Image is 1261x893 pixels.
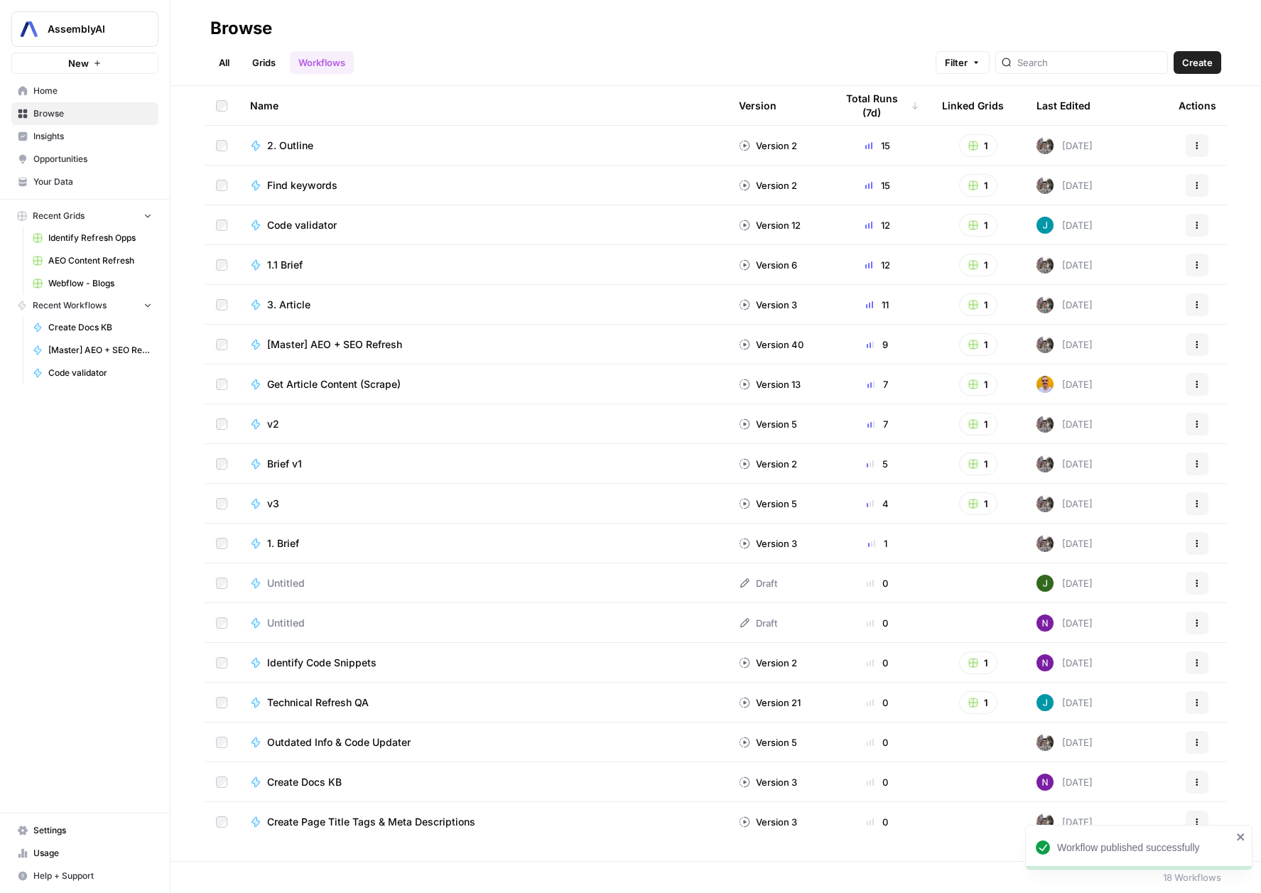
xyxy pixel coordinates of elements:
div: [DATE] [1037,535,1093,552]
div: [DATE] [1037,256,1093,274]
button: Workspace: AssemblyAI [11,11,158,47]
div: Version 6 [739,258,797,272]
span: 2. Outline [267,139,313,153]
a: 3. Article [250,298,716,312]
a: Untitled [250,616,716,630]
div: [DATE] [1037,615,1093,632]
a: Create Docs KB [250,775,716,789]
span: 1. Brief [267,536,299,551]
span: Recent Grids [33,210,85,222]
a: Settings [11,819,158,842]
span: Insights [33,130,152,143]
div: 12 [835,218,919,232]
span: Create [1182,55,1213,70]
span: Identify Code Snippets [267,656,377,670]
button: 1 [959,453,997,475]
div: Version 3 [739,298,797,312]
div: [DATE] [1037,137,1093,154]
button: 1 [959,691,997,714]
div: [DATE] [1037,217,1093,234]
img: kedmmdess6i2jj5txyq6cw0yj4oc [1037,615,1054,632]
a: Your Data [11,171,158,193]
button: Create [1174,51,1221,74]
span: Untitled [267,576,305,590]
span: Find keywords [267,178,337,193]
span: 1.1 Brief [267,258,303,272]
span: 3. Article [267,298,310,312]
div: [DATE] [1037,296,1093,313]
img: aykddn03nspp7mweza4af86apy8j [1037,694,1054,711]
div: 7 [835,417,919,431]
a: [Master] AEO + SEO Refresh [250,337,716,352]
div: 1 [835,536,919,551]
div: 0 [835,576,919,590]
button: Recent Grids [11,205,158,227]
span: Identify Refresh Opps [48,232,152,244]
span: New [68,56,89,70]
span: Create Docs KB [267,775,342,789]
a: Usage [11,842,158,865]
img: a2mlt6f1nb2jhzcjxsuraj5rj4vi [1037,177,1054,194]
a: Create Docs KB [26,316,158,339]
div: 9 [835,337,919,352]
a: All [210,51,238,74]
div: Total Runs (7d) [835,86,919,125]
div: [DATE] [1037,575,1093,592]
span: Webflow - Blogs [48,277,152,290]
div: Version 5 [739,417,797,431]
span: Your Data [33,175,152,188]
span: Create Docs KB [48,321,152,334]
img: aykddn03nspp7mweza4af86apy8j [1037,217,1054,234]
div: 15 [835,178,919,193]
span: Opportunities [33,153,152,166]
div: [DATE] [1037,813,1093,830]
span: Outdated Info & Code Updater [267,735,411,749]
a: Untitled [250,576,716,590]
button: 1 [959,373,997,396]
div: Version 3 [739,815,797,829]
a: AEO Content Refresh [26,249,158,272]
button: 1 [959,333,997,356]
a: v2 [250,417,716,431]
button: 1 [959,214,997,237]
div: [DATE] [1037,734,1093,751]
a: Identify Refresh Opps [26,227,158,249]
button: 1 [959,651,997,674]
div: 18 Workflows [1163,870,1221,884]
button: 1 [959,293,997,316]
img: a2mlt6f1nb2jhzcjxsuraj5rj4vi [1037,734,1054,751]
div: Version 40 [739,337,803,352]
span: Settings [33,824,152,837]
div: Linked Grids [942,86,1004,125]
img: a2mlt6f1nb2jhzcjxsuraj5rj4vi [1037,416,1054,433]
div: Version 2 [739,656,797,670]
img: a2mlt6f1nb2jhzcjxsuraj5rj4vi [1037,296,1054,313]
a: Identify Code Snippets [250,656,716,670]
div: Draft [739,576,777,590]
a: Code validator [250,218,716,232]
a: 1. Brief [250,536,716,551]
a: Get Article Content (Scrape) [250,377,716,391]
a: 1.1 Brief [250,258,716,272]
div: 0 [835,656,919,670]
img: a2mlt6f1nb2jhzcjxsuraj5rj4vi [1037,455,1054,472]
div: Browse [210,17,272,40]
div: 7 [835,377,919,391]
div: Name [250,86,716,125]
a: Code validator [26,362,158,384]
div: 0 [835,735,919,749]
div: [DATE] [1037,376,1093,393]
span: Code validator [48,367,152,379]
div: 15 [835,139,919,153]
div: Draft [739,616,777,630]
div: Version 5 [739,735,797,749]
a: Outdated Info & Code Updater [250,735,716,749]
img: mtm3mwwjid4nvhapkft0keo1ean8 [1037,376,1054,393]
span: Usage [33,847,152,860]
a: v3 [250,497,716,511]
button: 1 [959,413,997,435]
span: Create Page Title Tags & Meta Descriptions [267,815,475,829]
button: Recent Workflows [11,295,158,316]
div: Version 3 [739,536,797,551]
span: Get Article Content (Scrape) [267,377,401,391]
